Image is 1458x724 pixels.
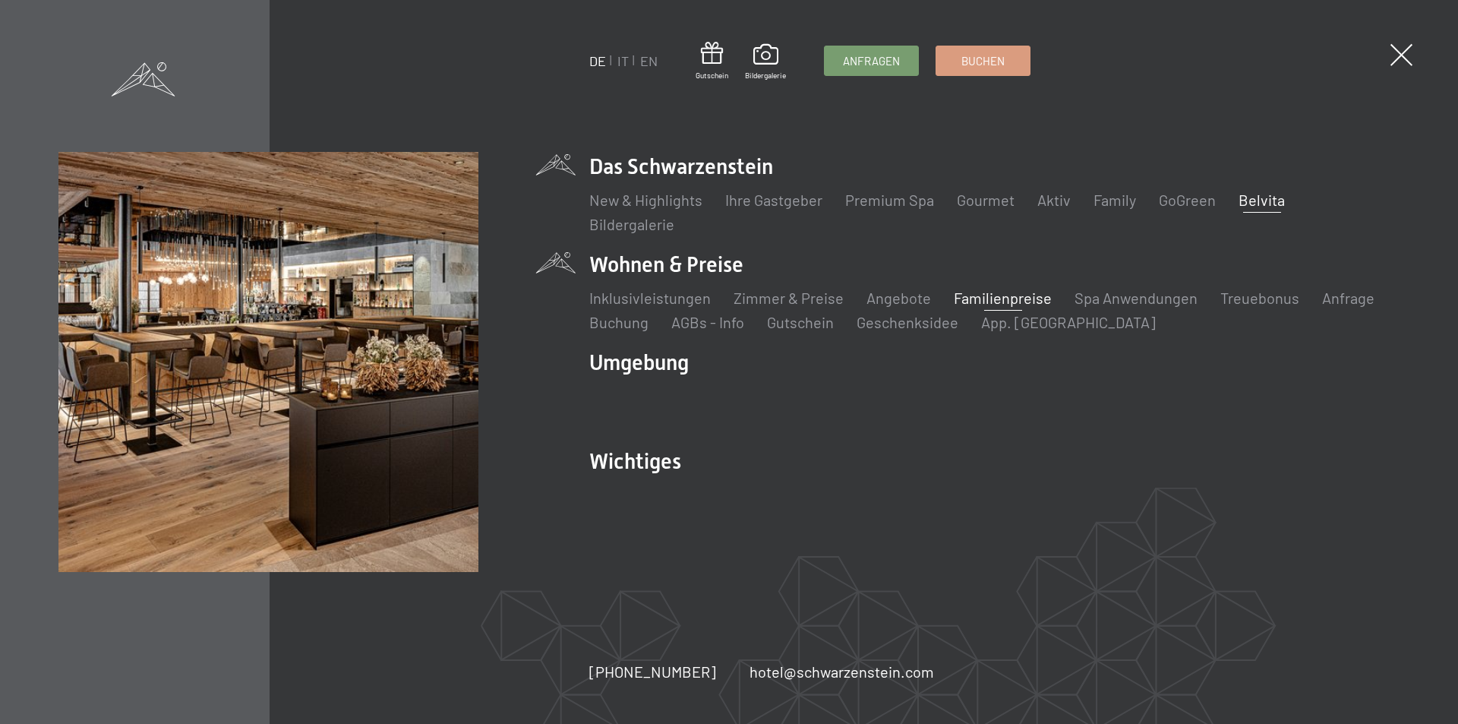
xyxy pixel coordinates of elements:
a: Premium Spa [845,191,934,209]
a: Buchen [936,46,1030,75]
a: Gutschein [767,313,834,331]
a: Anfragen [825,46,918,75]
span: Anfragen [843,53,900,69]
a: [PHONE_NUMBER] [589,661,716,682]
a: Bildergalerie [589,215,674,233]
span: Gutschein [696,70,728,81]
a: DE [589,52,606,69]
a: App. [GEOGRAPHIC_DATA] [981,313,1156,331]
a: Aktiv [1037,191,1071,209]
a: New & Highlights [589,191,702,209]
a: Belvita [1239,191,1285,209]
a: Buchung [589,313,649,331]
a: Zimmer & Preise [734,289,844,307]
a: EN [640,52,658,69]
a: Spa Anwendungen [1075,289,1198,307]
a: Familienpreise [954,289,1052,307]
a: Gutschein [696,42,728,81]
a: Bildergalerie [745,44,786,81]
a: Gourmet [957,191,1015,209]
span: Buchen [961,53,1005,69]
a: hotel@schwarzenstein.com [750,661,934,682]
a: Geschenksidee [857,313,958,331]
a: AGBs - Info [671,313,744,331]
a: Anfrage [1322,289,1374,307]
a: Ihre Gastgeber [725,191,822,209]
a: Inklusivleistungen [589,289,711,307]
a: Treuebonus [1220,289,1299,307]
a: IT [617,52,629,69]
span: [PHONE_NUMBER] [589,662,716,681]
a: Family [1093,191,1136,209]
a: GoGreen [1159,191,1216,209]
span: Bildergalerie [745,70,786,81]
a: Angebote [866,289,931,307]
